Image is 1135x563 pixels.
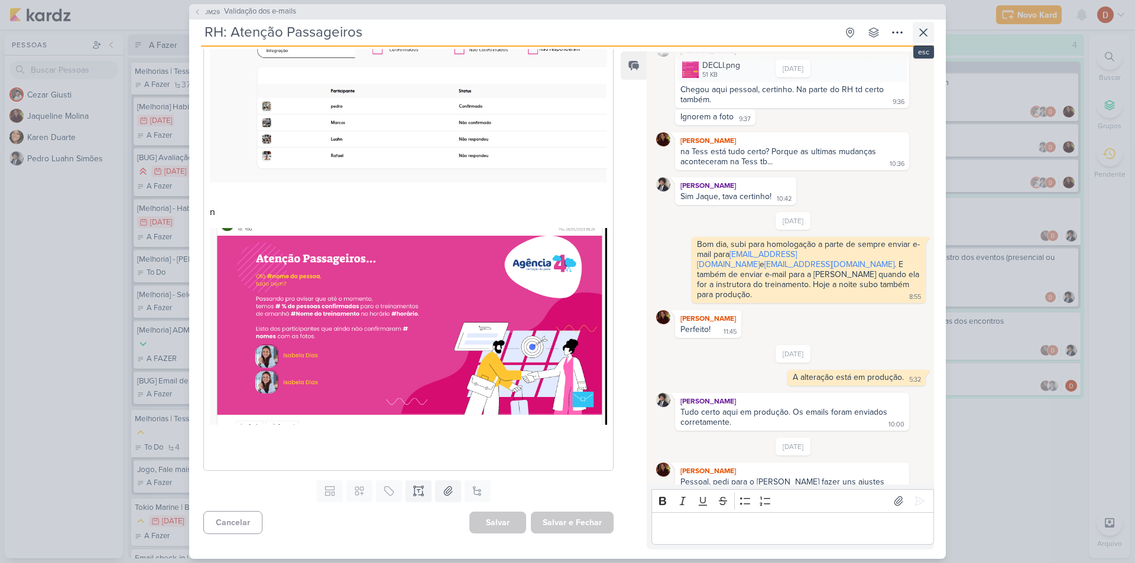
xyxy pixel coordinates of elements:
p: n [210,205,607,219]
div: Perfeito! [680,324,711,334]
div: [PERSON_NAME] [677,395,907,407]
a: [EMAIL_ADDRESS][DOMAIN_NAME] [764,259,894,269]
div: na Tess está tudo certo? Porque as ultimas mudanças aconteceram na Tess tb... [680,147,878,167]
div: [PERSON_NAME] [677,135,907,147]
img: Jaqueline Molina [656,310,670,324]
div: [PERSON_NAME] [677,313,739,324]
div: 10:42 [777,194,792,204]
div: 9:36 [893,97,904,107]
div: Tudo certo aqui em produção. Os emails foram enviados corretamente. [680,407,890,427]
div: Editor editing area: main [651,512,934,545]
div: 10:36 [890,160,904,169]
div: [PERSON_NAME] [677,465,907,477]
div: DECLI.png [702,59,740,71]
img: 4MAAAAAEBE5L9j0oNhWLmR9wAAAABJRU5ErkJggg== [210,228,607,425]
div: Ignorem a foto [680,112,734,122]
div: 9:37 [739,115,751,124]
div: Sim Jaque, tava certinho! [680,191,771,201]
img: AmQf8sm9PHpXT26iXQIbCbtUUg3BMmCAbZrBX1uG.png [682,61,699,78]
div: 11:45 [724,327,737,337]
div: 10:00 [888,420,904,429]
div: 5:32 [909,375,921,385]
img: Jaqueline Molina [656,463,670,477]
button: Cancelar [203,511,262,534]
div: 8:55 [909,292,921,302]
a: [EMAIL_ADDRESS][DOMAIN_NAME] [697,249,797,269]
img: Pedro Luahn Simões [656,177,670,191]
div: Editor toolbar [651,489,934,512]
img: Jaqueline Molina [656,132,670,147]
div: DECLI.png [677,57,907,82]
div: 51 KB [702,70,740,80]
input: Kard Sem Título [201,22,837,43]
img: Pedro Luahn Simões [656,393,670,407]
div: Chegou aqui pessoal, certinho. Na parte do RH td certo também. [680,84,886,105]
div: A alteração está em produção. [793,372,904,382]
div: [PERSON_NAME] [677,180,794,191]
div: Pessoal, pedi para o [PERSON_NAME] fazer uns ajustes nesse e-mail. [680,477,904,497]
div: Bom dia, subi para homologação a parte de sempre enviar e-mail para e . E também de enviar e-mail... [697,239,922,300]
div: esc [913,45,934,58]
